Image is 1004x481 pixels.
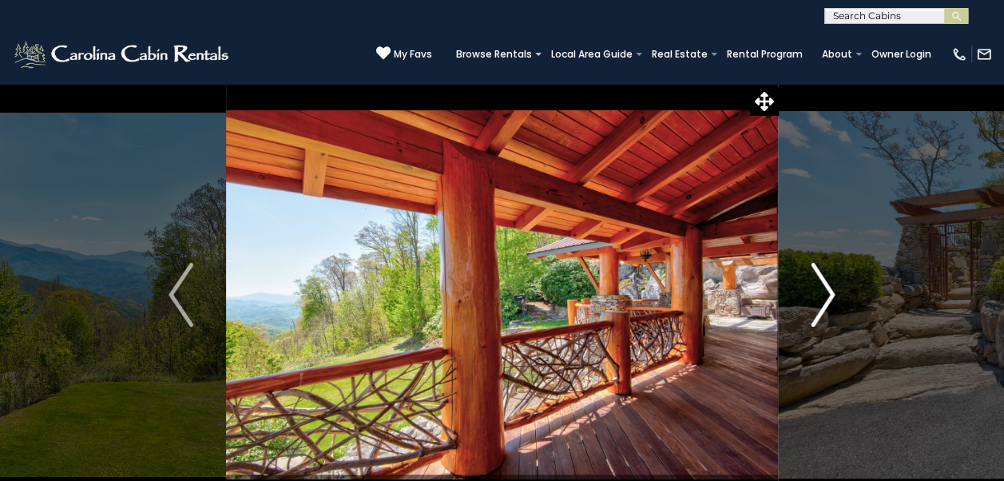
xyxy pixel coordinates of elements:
[951,46,967,62] img: phone-regular-white.png
[12,38,233,70] img: White-1-2.png
[976,46,992,62] img: mail-regular-white.png
[644,43,716,66] a: Real Estate
[169,263,192,327] img: arrow
[719,43,811,66] a: Rental Program
[811,263,835,327] img: arrow
[814,43,860,66] a: About
[394,47,432,62] span: My Favs
[376,46,432,62] a: My Favs
[543,43,641,66] a: Local Area Guide
[863,43,939,66] a: Owner Login
[448,43,540,66] a: Browse Rentals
